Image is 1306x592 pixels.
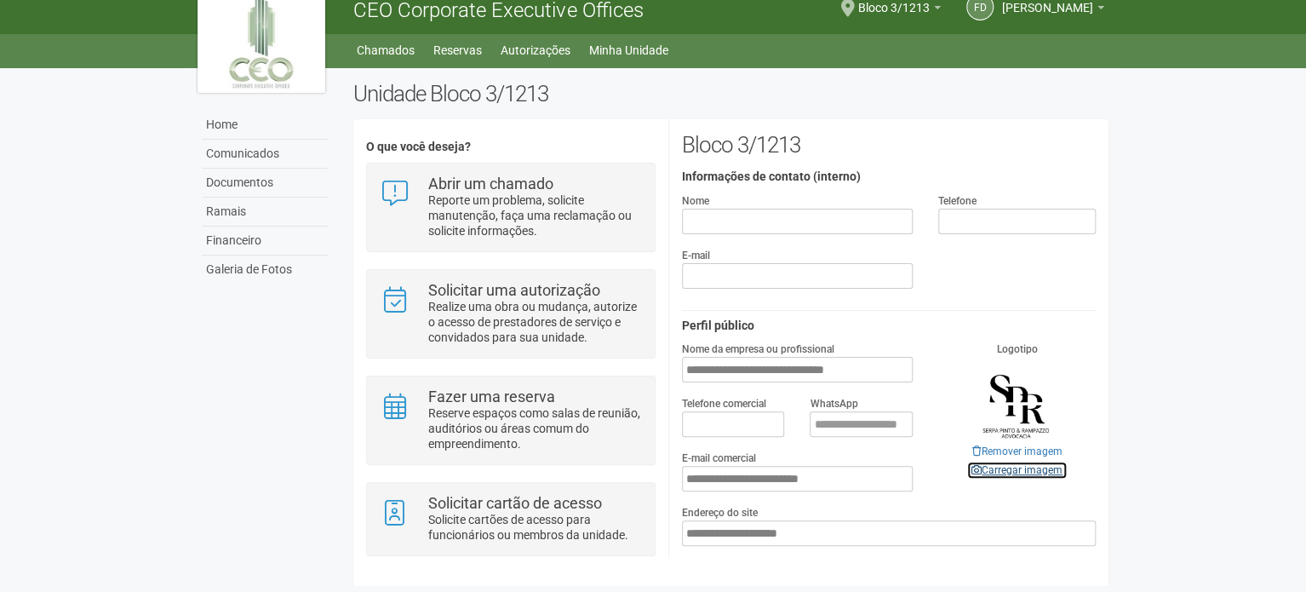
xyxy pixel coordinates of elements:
a: Financeiro [202,227,328,256]
label: Nome [682,193,709,209]
strong: Solicitar cartão de acesso [428,494,602,512]
h2: Unidade Bloco 3/1213 [353,81,1108,106]
a: Ramais [202,198,328,227]
a: Solicitar cartão de acesso Solicite cartões de acesso para funcionários ou membros da unidade. [380,496,641,543]
label: Telefone comercial [682,396,766,411]
label: WhatsApp [810,396,857,411]
p: Realize uma obra ou mudança, autorize o acesso de prestadores de serviço e convidados para sua un... [428,299,642,345]
button: Carregar imagem [966,461,1068,480]
a: Home [202,111,328,140]
p: Solicite cartões de acesso para funcionários ou membros da unidade. [428,512,642,543]
img: LOGO%20EM%20PRETO.jpg [974,357,1059,442]
a: Fazer uma reserva Reserve espaços como salas de reunião, auditórios ou áreas comum do empreendime... [380,389,641,451]
a: Comunicados [202,140,328,169]
a: Abrir um chamado Reporte um problema, solicite manutenção, faça uma reclamação ou solicite inform... [380,176,641,239]
a: Minha Unidade [589,38,668,62]
a: Bloco 3/1213 [858,3,941,17]
label: Telefone [938,193,977,209]
label: Endereço do site [682,505,758,520]
a: Chamados [357,38,415,62]
h2: Bloco 3/1213 [682,132,1096,158]
a: Autorizações [501,38,570,62]
label: E-mail comercial [682,451,756,466]
strong: Abrir um chamado [428,175,553,193]
h4: Perfil público [682,319,1096,332]
a: Galeria de Fotos [202,256,328,284]
h4: O que você deseja? [366,141,655,153]
a: [PERSON_NAME] [1002,3,1104,17]
a: Reservas [433,38,482,62]
label: E-mail [682,248,710,263]
h4: Informações de contato (interno) [682,170,1096,183]
strong: Fazer uma reserva [428,388,555,405]
p: Reporte um problema, solicite manutenção, faça uma reclamação ou solicite informações. [428,193,642,239]
p: Reserve espaços como salas de reunião, auditórios ou áreas comum do empreendimento. [428,405,642,451]
a: Solicitar uma autorização Realize uma obra ou mudança, autorize o acesso de prestadores de serviç... [380,283,641,345]
strong: Solicitar uma autorização [428,281,600,299]
label: Logotipo [996,342,1037,357]
a: Documentos [202,169,328,198]
button: Remover imagem [966,442,1067,461]
label: Nome da empresa ou profissional [682,342,834,357]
